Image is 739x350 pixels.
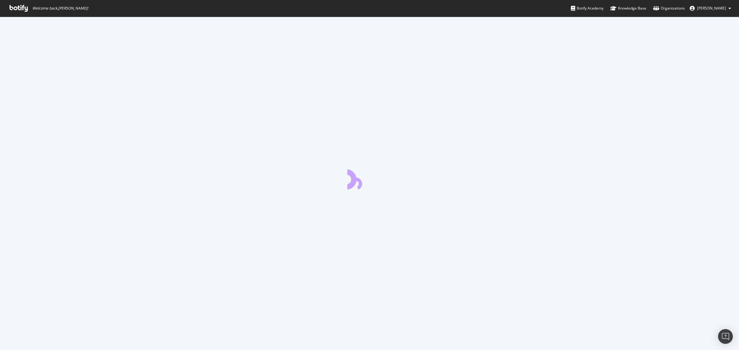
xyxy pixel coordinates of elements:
[610,5,646,11] div: Knowledge Base
[685,3,736,13] button: [PERSON_NAME]
[697,6,726,11] span: Martha Williams
[571,5,604,11] div: Botify Academy
[718,329,733,344] div: Open Intercom Messenger
[347,167,392,189] div: animation
[653,5,685,11] div: Organizations
[32,6,88,11] span: Welcome back, [PERSON_NAME] !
